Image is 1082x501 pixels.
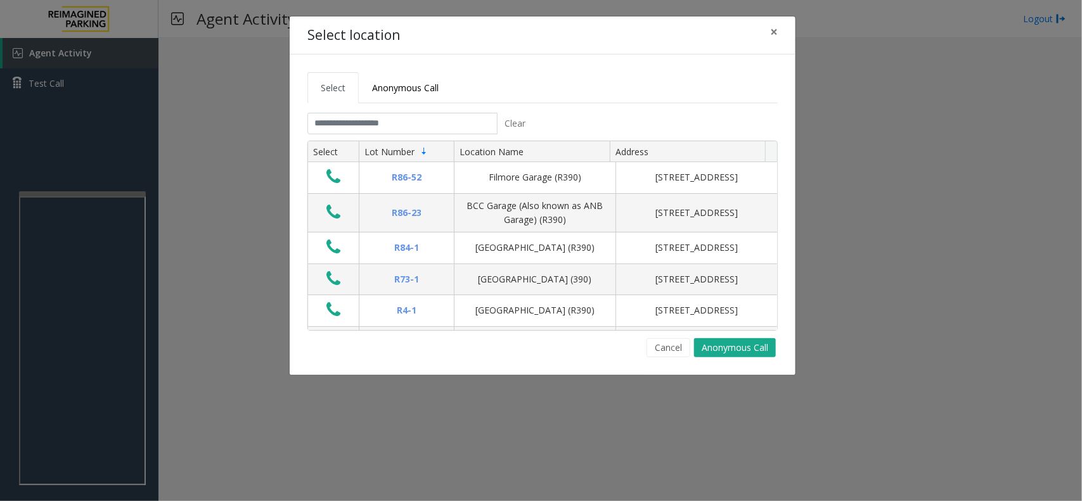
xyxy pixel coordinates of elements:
[321,82,345,94] span: Select
[462,272,608,286] div: [GEOGRAPHIC_DATA] (390)
[462,199,608,227] div: BCC Garage (Also known as ANB Garage) (R390)
[498,113,533,134] button: Clear
[624,170,770,184] div: [STREET_ADDRESS]
[624,303,770,317] div: [STREET_ADDRESS]
[462,303,608,317] div: [GEOGRAPHIC_DATA] (R390)
[367,170,446,184] div: R86-52
[462,241,608,255] div: [GEOGRAPHIC_DATA] (R390)
[615,146,648,158] span: Address
[307,72,778,103] ul: Tabs
[624,272,770,286] div: [STREET_ADDRESS]
[770,23,778,41] span: ×
[372,82,439,94] span: Anonymous Call
[460,146,524,158] span: Location Name
[367,206,446,220] div: R86-23
[364,146,415,158] span: Lot Number
[367,241,446,255] div: R84-1
[624,206,770,220] div: [STREET_ADDRESS]
[367,272,446,286] div: R73-1
[647,338,690,357] button: Cancel
[367,303,446,317] div: R4-1
[419,146,429,156] span: Sortable
[307,25,400,46] h4: Select location
[694,338,776,357] button: Anonymous Call
[624,241,770,255] div: [STREET_ADDRESS]
[308,141,359,163] th: Select
[308,141,777,330] div: Data table
[761,16,787,48] button: Close
[462,170,608,184] div: Filmore Garage (R390)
